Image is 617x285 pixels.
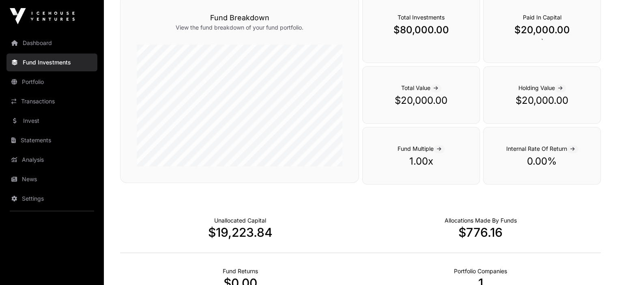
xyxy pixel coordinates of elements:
a: News [6,170,97,188]
iframe: Chat Widget [576,246,617,285]
h3: Fund Breakdown [137,12,342,24]
span: Paid In Capital [523,14,561,21]
span: Total Investments [398,14,445,21]
a: Dashboard [6,34,97,52]
span: Fund Multiple [398,145,445,152]
a: Transactions [6,92,97,110]
a: Portfolio [6,73,97,91]
a: Settings [6,190,97,208]
p: $20,000.00 [379,94,463,107]
span: Holding Value [518,84,566,91]
p: $19,223.84 [120,225,361,240]
p: 1.00x [379,155,463,168]
p: Realised Returns from Funds [223,267,258,275]
span: Total Value [401,84,441,91]
img: Icehouse Ventures Logo [10,8,75,24]
p: View the fund breakdown of your fund portfolio. [137,24,342,32]
a: Fund Investments [6,54,97,71]
p: $80,000.00 [379,24,463,36]
a: Invest [6,112,97,130]
p: $20,000.00 [500,94,584,107]
p: 0.00% [500,155,584,168]
a: Statements [6,131,97,149]
span: Internal Rate Of Return [506,145,578,152]
p: Capital Deployed Into Companies [445,216,517,225]
a: Analysis [6,151,97,169]
p: Cash not yet allocated [214,216,266,225]
p: Number of Companies Deployed Into [454,267,507,275]
p: $20,000.00 [500,24,584,36]
p: $776.16 [361,225,601,240]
